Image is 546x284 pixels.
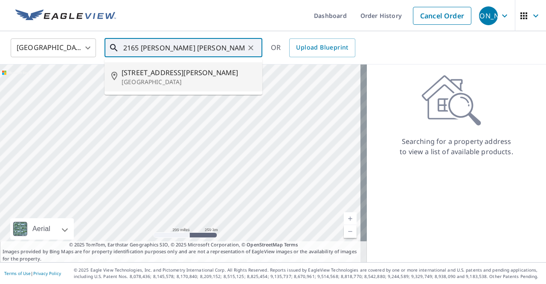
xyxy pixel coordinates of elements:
a: Privacy Policy [33,270,61,276]
p: | [4,271,61,276]
a: Terms [284,241,298,248]
img: EV Logo [15,9,116,22]
span: © 2025 TomTom, Earthstar Geographics SIO, © 2025 Microsoft Corporation, © [69,241,298,249]
button: Clear [245,42,257,54]
span: Upload Blueprint [296,42,348,53]
div: Aerial [30,218,53,240]
div: [GEOGRAPHIC_DATA] [11,36,96,60]
div: Aerial [10,218,74,240]
a: Cancel Order [413,7,471,25]
a: Current Level 5, Zoom Out [344,225,357,238]
p: Searching for a property address to view a list of available products. [399,136,514,157]
span: [STREET_ADDRESS][PERSON_NAME] [122,67,256,78]
p: © 2025 Eagle View Technologies, Inc. and Pictometry International Corp. All Rights Reserved. Repo... [74,267,542,280]
a: OpenStreetMap [247,241,282,248]
a: Terms of Use [4,270,31,276]
div: [PERSON_NAME] [479,6,498,25]
a: Current Level 5, Zoom In [344,212,357,225]
input: Search by address or latitude-longitude [123,36,245,60]
p: [GEOGRAPHIC_DATA] [122,78,256,86]
div: OR [271,38,355,57]
a: Upload Blueprint [289,38,355,57]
